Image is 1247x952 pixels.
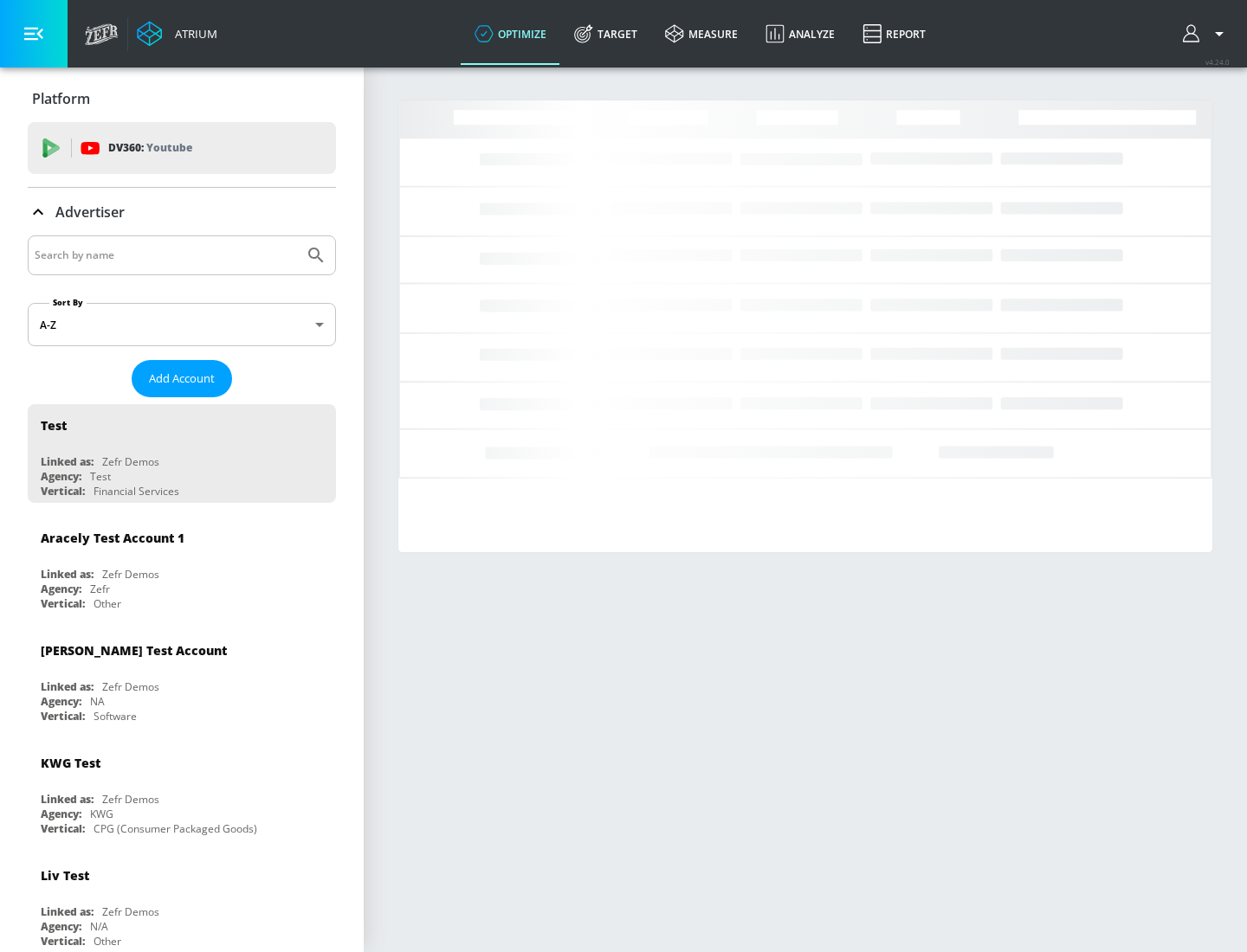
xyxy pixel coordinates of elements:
[41,807,81,821] div: Agency:
[28,404,336,503] div: TestLinked as:Zefr DemosAgency:TestVertical:Financial Services
[41,567,94,582] div: Linked as:
[102,454,159,469] div: Zefr Demos
[41,821,85,836] div: Vertical:
[41,679,94,694] div: Linked as:
[41,596,85,611] div: Vertical:
[28,74,336,123] div: Platform
[35,244,297,267] input: Search by name
[55,203,125,222] p: Advertiser
[1205,57,1230,67] span: v 4.24.0
[90,469,111,484] div: Test
[41,417,67,434] div: Test
[41,904,94,919] div: Linked as:
[28,742,336,840] div: KWG TestLinked as:Zefr DemosAgency:KWGVertical:CPG (Consumer Packaged Goods)
[90,919,108,934] div: N/A
[146,138,192,157] p: Youtube
[41,469,81,484] div: Agency:
[102,679,159,694] div: Zefr Demos
[41,694,81,709] div: Agency:
[41,642,227,659] div: [PERSON_NAME] Test Account
[28,517,336,615] div: Aracely Test Account 1Linked as:Zefr DemosAgency:ZefrVertical:Other
[49,297,87,308] label: Sort By
[41,582,81,596] div: Agency:
[108,138,192,158] p: DV360:
[28,629,336,728] div: [PERSON_NAME] Test AccountLinked as:Zefr DemosAgency:NAVertical:Software
[41,484,85,499] div: Vertical:
[32,89,90,108] p: Platform
[41,934,85,949] div: Vertical:
[41,454,94,469] div: Linked as:
[102,792,159,807] div: Zefr Demos
[94,821,257,836] div: CPG (Consumer Packaged Goods)
[94,934,121,949] div: Other
[102,567,159,582] div: Zefr Demos
[94,596,121,611] div: Other
[41,755,100,771] div: KWG Test
[651,3,752,65] a: measure
[94,484,179,499] div: Financial Services
[28,188,336,236] div: Advertiser
[28,122,336,174] div: DV360: Youtube
[849,3,940,65] a: Report
[560,3,651,65] a: Target
[90,807,113,821] div: KWG
[168,26,217,42] div: Atrium
[102,904,159,919] div: Zefr Demos
[137,21,217,47] a: Atrium
[41,919,81,934] div: Agency:
[132,360,232,397] button: Add Account
[41,792,94,807] div: Linked as:
[90,582,110,596] div: Zefr
[752,3,849,65] a: Analyze
[41,867,89,884] div: Liv Test
[41,709,85,724] div: Vertical:
[149,369,215,389] span: Add Account
[41,530,184,546] div: Aracely Test Account 1
[94,709,137,724] div: Software
[461,3,560,65] a: optimize
[90,694,105,709] div: NA
[28,303,336,346] div: A-Z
